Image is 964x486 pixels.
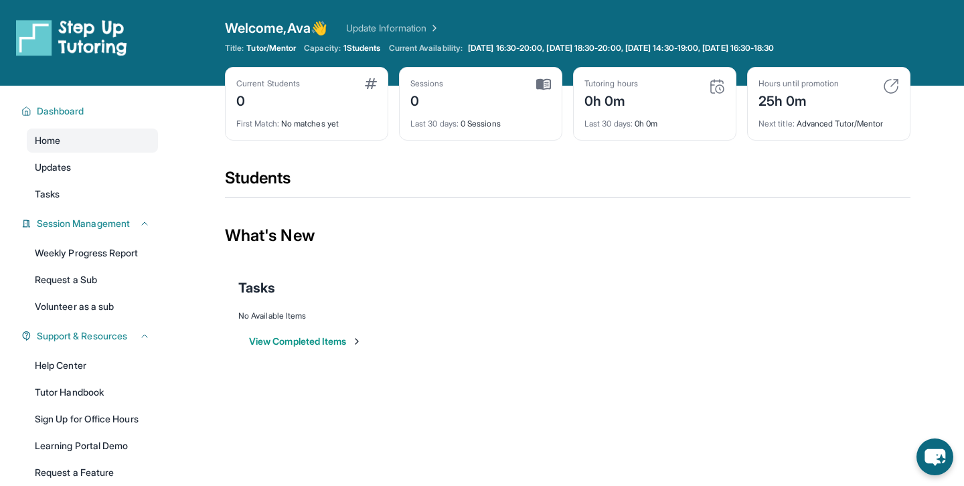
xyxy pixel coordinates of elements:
div: What's New [225,206,910,265]
span: Updates [35,161,72,174]
img: card [536,78,551,90]
span: 1 Students [343,43,381,54]
span: Support & Resources [37,329,127,343]
img: logo [16,19,127,56]
span: Title: [225,43,244,54]
img: Chevron Right [426,21,440,35]
a: Volunteer as a sub [27,295,158,319]
a: Home [27,129,158,153]
button: Dashboard [31,104,150,118]
div: 0 Sessions [410,110,551,129]
span: Current Availability: [389,43,463,54]
a: Request a Sub [27,268,158,292]
span: Session Management [37,217,130,230]
span: Last 30 days : [410,118,459,129]
div: 0h 0m [584,110,725,129]
div: Students [225,167,910,197]
a: Sign Up for Office Hours [27,407,158,431]
div: Current Students [236,78,300,89]
img: card [883,78,899,94]
button: View Completed Items [249,335,362,348]
div: 0 [410,89,444,110]
a: [DATE] 16:30-20:00, [DATE] 18:30-20:00, [DATE] 14:30-19:00, [DATE] 16:30-18:30 [465,43,777,54]
a: Weekly Progress Report [27,241,158,265]
div: 0 [236,89,300,110]
span: Last 30 days : [584,118,633,129]
a: Tasks [27,182,158,206]
span: Capacity: [304,43,341,54]
span: Tasks [35,187,60,201]
span: Welcome, Ava 👋 [225,19,327,37]
button: chat-button [916,438,953,475]
button: Support & Resources [31,329,150,343]
span: Dashboard [37,104,84,118]
div: Tutoring hours [584,78,638,89]
span: Next title : [758,118,795,129]
div: Advanced Tutor/Mentor [758,110,899,129]
span: Tutor/Mentor [246,43,296,54]
a: Learning Portal Demo [27,434,158,458]
button: Session Management [31,217,150,230]
div: Hours until promotion [758,78,839,89]
div: 0h 0m [584,89,638,110]
img: card [365,78,377,89]
a: Tutor Handbook [27,380,158,404]
span: Home [35,134,60,147]
a: Updates [27,155,158,179]
span: [DATE] 16:30-20:00, [DATE] 18:30-20:00, [DATE] 14:30-19:00, [DATE] 16:30-18:30 [468,43,774,54]
div: 25h 0m [758,89,839,110]
span: Tasks [238,278,275,297]
div: No Available Items [238,311,897,321]
div: Sessions [410,78,444,89]
div: No matches yet [236,110,377,129]
a: Help Center [27,353,158,378]
a: Request a Feature [27,461,158,485]
span: First Match : [236,118,279,129]
a: Update Information [346,21,440,35]
img: card [709,78,725,94]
